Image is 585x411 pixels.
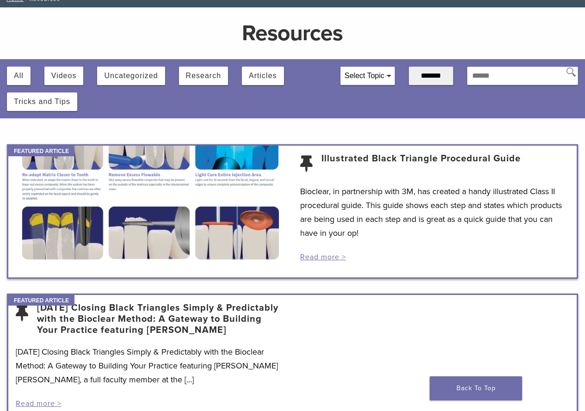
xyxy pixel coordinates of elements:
button: Tricks and Tips [14,92,70,111]
button: Articles [249,67,277,85]
a: Illustrated Black Triangle Procedural Guide [321,153,521,175]
h1: Resources [105,22,480,44]
p: Bioclear, in partnership with 3M, has created a handy illustrated Class II procedural guide. This... [300,184,570,240]
button: All [14,67,24,85]
button: Videos [51,67,77,85]
a: Back To Top [430,376,522,400]
button: Research [186,67,221,85]
button: Uncategorized [104,67,158,85]
div: Select Topic [341,67,394,85]
a: Read more > [300,252,346,262]
p: [DATE] Closing Black Triangles Simply & Predictably with the Bioclear Method: A Gateway to Buildi... [16,345,285,386]
a: Read more > [16,399,62,408]
a: [DATE] Closing Black Triangles Simply & Predictably with the Bioclear Method: A Gateway to Buildi... [37,302,285,336]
